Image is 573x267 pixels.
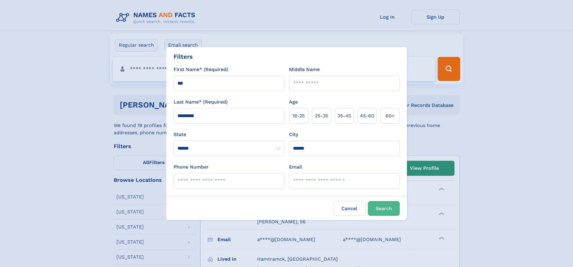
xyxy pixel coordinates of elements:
[386,112,395,120] span: 60+
[289,163,302,171] label: Email
[174,131,284,138] label: State
[337,112,351,120] span: 35‑45
[334,201,365,216] label: Cancel
[289,98,298,106] label: Age
[292,112,305,120] span: 18‑25
[174,52,193,61] div: Filters
[174,98,228,106] label: Last Name* (Required)
[315,112,328,120] span: 25‑35
[368,201,400,216] button: Search
[174,66,228,73] label: First Name* (Required)
[289,66,320,73] label: Middle Name
[289,131,298,138] label: City
[174,163,209,171] label: Phone Number
[360,112,374,120] span: 45‑60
